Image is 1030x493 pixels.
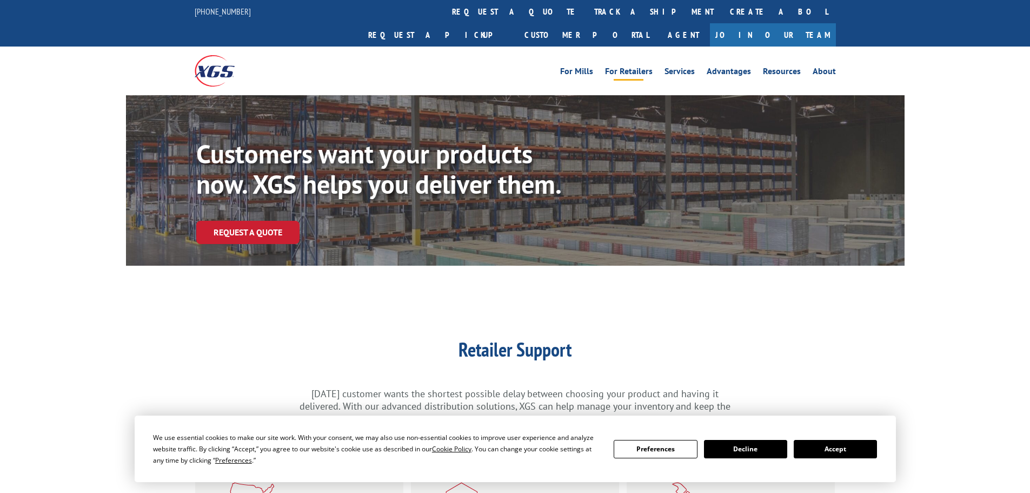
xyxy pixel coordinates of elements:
[135,416,896,482] div: Cookie Consent Prompt
[813,67,836,79] a: About
[195,6,251,17] a: [PHONE_NUMBER]
[710,23,836,47] a: Join Our Team
[605,67,653,79] a: For Retailers
[614,440,697,458] button: Preferences
[763,67,801,79] a: Resources
[794,440,877,458] button: Accept
[196,221,300,244] a: Request a Quote
[196,139,584,199] p: Customers want your products now. XGS helps you deliver them.
[704,440,787,458] button: Decline
[299,340,732,365] h1: Retailer Support
[516,23,657,47] a: Customer Portal
[560,67,593,79] a: For Mills
[215,456,252,465] span: Preferences
[664,67,695,79] a: Services
[153,432,601,466] div: We use essential cookies to make our site work. With your consent, we may also use non-essential ...
[299,387,732,426] p: [DATE] customer wants the shortest possible delay between choosing your product and having it del...
[360,23,516,47] a: Request a pickup
[657,23,710,47] a: Agent
[707,67,751,79] a: Advantages
[432,444,471,453] span: Cookie Policy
